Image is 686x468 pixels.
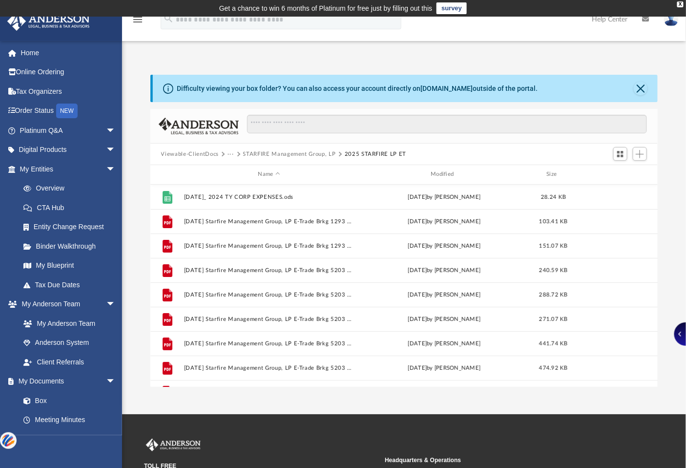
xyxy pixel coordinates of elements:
[184,292,354,298] button: [DATE] Starfire Management Group, LP E-Trade Brkg 5203 Statement (prev 1293).pdf
[184,267,354,274] button: [DATE] Starfire Management Group, LP E-Trade Brkg 5203 Statement (prev 1293).pdf
[677,1,684,7] div: close
[359,339,530,348] div: [DATE] by [PERSON_NAME]
[106,121,125,141] span: arrow_drop_down
[359,241,530,250] div: [DATE] by [PERSON_NAME]
[106,159,125,179] span: arrow_drop_down
[161,150,219,159] button: Viewable-ClientDocs
[539,316,567,321] span: 271.07 KB
[7,121,130,140] a: Platinum Q&Aarrow_drop_down
[132,14,144,25] i: menu
[359,217,530,226] div: [DATE] by [PERSON_NAME]
[183,170,354,179] div: Name
[132,19,144,25] a: menu
[247,115,647,133] input: Search files and folders
[4,12,93,31] img: Anderson Advisors Platinum Portal
[358,170,529,179] div: Modified
[437,2,467,14] a: survey
[184,365,354,371] button: [DATE] Starfire Management Group, LP E-Trade Brkg 5203 Statement (prev 1293).pdf
[14,198,130,217] a: CTA Hub
[633,147,647,161] button: Add
[539,218,567,224] span: 103.41 KB
[7,295,125,314] a: My Anderson Teamarrow_drop_down
[150,185,658,387] div: grid
[385,456,619,465] small: Headquarters & Operations
[14,314,121,333] a: My Anderson Team
[14,391,121,410] a: Box
[7,43,130,63] a: Home
[219,2,433,14] div: Get a chance to win 6 months of Platinum for free just by filling out this
[184,194,354,200] button: [DATE]_ 2024 TY CORP EXPENSES.ods
[534,170,573,179] div: Size
[7,159,130,179] a: My Entitiesarrow_drop_down
[184,218,354,225] button: [DATE] Starfire Management Group, LP E-Trade Brkg 1293 Statement.pdf
[106,295,125,315] span: arrow_drop_down
[359,315,530,323] div: [DATE] by [PERSON_NAME]
[539,243,567,248] span: 151.07 KB
[7,82,130,101] a: Tax Organizers
[539,292,567,297] span: 288.72 KB
[14,236,130,256] a: Binder Walkthrough
[359,363,530,372] div: [DATE] by [PERSON_NAME]
[163,13,174,24] i: search
[144,439,203,451] img: Anderson Advisors Platinum Portal
[243,150,336,159] button: STARFIRE Management Group, LP
[14,333,125,353] a: Anderson System
[539,267,567,273] span: 240.59 KB
[177,84,538,94] div: Difficulty viewing your box folder? You can also access your account directly on outside of the p...
[345,150,406,159] button: 2025 STARFIRE LP ET
[421,85,473,92] a: [DOMAIN_NAME]
[634,82,647,95] button: Close
[7,101,130,121] a: Order StatusNEW
[14,217,130,237] a: Entity Change Request
[106,140,125,160] span: arrow_drop_down
[14,179,130,198] a: Overview
[359,290,530,299] div: [DATE] by [PERSON_NAME]
[14,275,130,295] a: Tax Due Dates
[541,194,566,199] span: 28.24 KB
[184,340,354,347] button: [DATE] Starfire Management Group, LP E-Trade Brkg 5203 Statement (prev 1293).pdf
[539,340,567,346] span: 441.74 KB
[56,104,78,118] div: NEW
[14,429,121,449] a: Forms Library
[664,12,679,26] img: User Pic
[359,266,530,275] div: [DATE] by [PERSON_NAME]
[184,243,354,249] button: [DATE] Starfire Management Group, LP E-Trade Brkg 1293 Statement.pdf
[106,372,125,392] span: arrow_drop_down
[577,170,645,179] div: id
[359,192,530,201] div: by [PERSON_NAME]
[155,170,179,179] div: id
[7,372,125,391] a: My Documentsarrow_drop_down
[14,256,125,276] a: My Blueprint
[613,147,628,161] button: Switch to Grid View
[7,140,130,160] a: Digital Productsarrow_drop_down
[408,194,427,199] span: [DATE]
[184,316,354,322] button: [DATE] Starfire Management Group, LP E-Trade Brkg 5203 Statement (prev 1293).pdf
[228,150,234,159] button: ···
[539,365,567,370] span: 474.92 KB
[14,410,125,430] a: Meeting Minutes
[7,63,130,82] a: Online Ordering
[14,352,125,372] a: Client Referrals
